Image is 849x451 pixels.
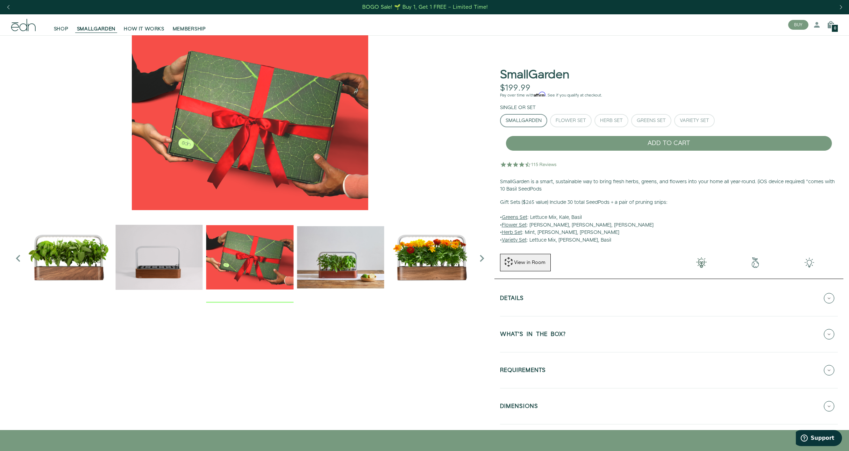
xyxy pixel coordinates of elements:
[500,403,538,411] h5: DIMENSIONS
[206,214,293,302] div: 3 / 6
[600,118,623,123] div: Herb Set
[834,27,836,30] span: 0
[73,17,120,33] a: SMALLGARDEN
[556,118,586,123] div: Flower Set
[550,114,592,127] button: Flower Set
[120,17,168,33] a: HOW IT WORKS
[11,251,25,265] i: Previous slide
[297,214,384,301] img: edn-smallgarden-mixed-herbs-table-product-2000px_1024x.jpg
[500,286,838,310] button: Details
[500,83,530,93] div: $199.99
[500,104,536,111] label: Single or Set
[500,114,547,127] button: SmallGarden
[297,214,384,302] div: 4 / 6
[675,257,728,268] img: 001-light-bulb.png
[173,26,206,33] span: MEMBERSHIP
[631,114,671,127] button: Greens Set
[500,199,668,206] b: Gift Sets ($265 value) Include 30 total SeedPods + a pair of pruning snips:
[11,35,489,210] img: EMAILS_-_Holiday_21_PT1_28_9986b34a-7908-4121-b1c1-9595d1e43abe_4096x.png
[124,26,164,33] span: HOW IT WORKS
[502,237,527,244] u: Variety Set
[500,358,838,382] button: REQUIREMENTS
[500,254,551,271] button: View in Room
[506,118,542,123] div: SmallGarden
[362,3,488,11] div: BOGO Sale! 🌱 Buy 1, Get 1 FREE – Limited Time!
[50,17,73,33] a: SHOP
[502,214,527,221] u: Greens Set
[513,259,546,266] div: View in Room
[116,214,203,301] img: edn-trim-basil.2021-09-07_14_55_24_1024x.gif
[387,214,475,302] div: 5 / 6
[500,178,838,193] p: SmallGarden is a smart, sustainable way to bring fresh herbs, greens, and flowers into your home ...
[500,157,558,171] img: 4.5 star rating
[502,229,522,236] u: Herb Set
[500,322,838,346] button: WHAT'S IN THE BOX?
[500,295,524,303] h5: Details
[500,199,838,244] p: • : Lettuce Mix, Kale, Basil • : [PERSON_NAME], [PERSON_NAME], [PERSON_NAME] • : Mint, [PERSON_NA...
[362,2,489,13] a: BOGO Sale! 🌱 Buy 1, Get 1 FREE – Limited Time!
[169,17,210,33] a: MEMBERSHIP
[637,118,666,123] div: Greens Set
[387,214,475,301] img: edn-smallgarden-marigold-hero-SLV-2000px_1024x.png
[206,214,293,301] img: EMAILS_-_Holiday_21_PT1_28_9986b34a-7908-4121-b1c1-9595d1e43abe_1024x.png
[674,114,715,127] button: Variety Set
[77,26,116,33] span: SMALLGARDEN
[502,222,527,229] u: Flower Set
[500,69,569,81] h1: SmallGarden
[534,92,545,97] span: Affirm
[25,214,112,302] div: 1 / 6
[11,35,489,210] div: 3 / 6
[506,136,832,151] button: ADD TO CART
[782,257,836,268] img: edn-smallgarden-tech.png
[594,114,628,127] button: Herb Set
[680,118,709,123] div: Variety Set
[500,394,838,418] button: DIMENSIONS
[116,214,203,302] div: 2 / 6
[796,430,842,448] iframe: Opens a widget where you can find more information
[500,92,838,99] p: Pay over time with . See if you qualify at checkout.
[475,251,489,265] i: Next slide
[25,214,112,301] img: Official-EDN-SMALLGARDEN-HERB-HERO-SLV-2000px_1024x.png
[728,257,782,268] img: green-earth.png
[788,20,808,30] button: BUY
[54,26,69,33] span: SHOP
[500,367,546,375] h5: REQUIREMENTS
[500,331,566,339] h5: WHAT'S IN THE BOX?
